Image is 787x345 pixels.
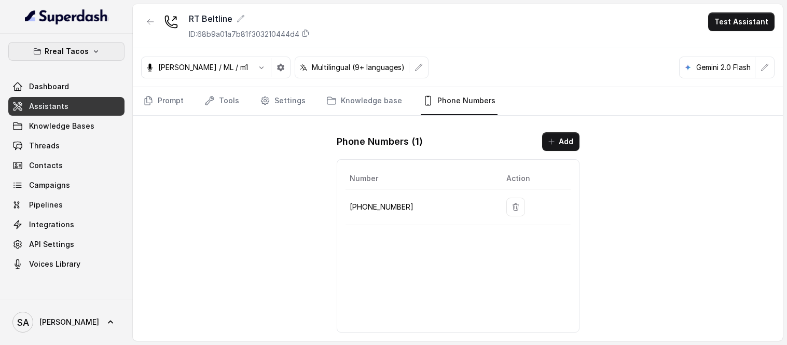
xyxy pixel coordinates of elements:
a: Phone Numbers [421,87,498,115]
p: Multilingual (9+ languages) [312,62,405,73]
button: Add [542,132,579,151]
a: [PERSON_NAME] [8,308,125,337]
span: Campaigns [29,180,70,190]
a: API Settings [8,235,125,254]
svg: google logo [684,63,692,72]
a: Assistants [8,97,125,116]
span: API Settings [29,239,74,250]
a: Knowledge Bases [8,117,125,135]
a: Voices Library [8,255,125,273]
span: Dashboard [29,81,69,92]
p: Gemini 2.0 Flash [696,62,751,73]
span: Threads [29,141,60,151]
a: Threads [8,136,125,155]
a: Tools [202,87,241,115]
div: RT Beltline [189,12,310,25]
span: Contacts [29,160,63,171]
a: Integrations [8,215,125,234]
a: Knowledge base [324,87,404,115]
a: Prompt [141,87,186,115]
p: [PERSON_NAME] / ML / m1 [158,62,248,73]
th: Number [346,168,498,189]
span: Pipelines [29,200,63,210]
span: Voices Library [29,259,80,269]
th: Action [498,168,571,189]
span: Integrations [29,219,74,230]
button: Test Assistant [708,12,775,31]
a: Dashboard [8,77,125,96]
nav: Tabs [141,87,775,115]
button: Rreal Tacos [8,42,125,61]
img: light.svg [25,8,108,25]
a: Settings [258,87,308,115]
span: [PERSON_NAME] [39,317,99,327]
a: Contacts [8,156,125,175]
h1: Phone Numbers ( 1 ) [337,133,423,150]
p: [PHONE_NUMBER] [350,201,490,213]
text: SA [17,317,29,328]
a: Campaigns [8,176,125,195]
span: Assistants [29,101,68,112]
span: Knowledge Bases [29,121,94,131]
p: Rreal Tacos [45,45,89,58]
a: Pipelines [8,196,125,214]
p: ID: 68b9a01a7b81f303210444d4 [189,29,299,39]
